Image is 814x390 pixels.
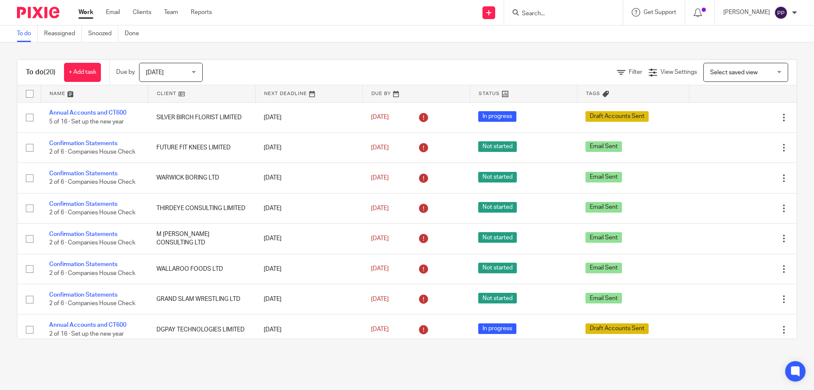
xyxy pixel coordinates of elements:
[371,175,389,181] span: [DATE]
[148,254,255,284] td: WALLAROO FOODS LTD
[106,8,120,17] a: Email
[255,254,362,284] td: [DATE]
[49,270,135,276] span: 2 of 6 · Companies House Check
[148,193,255,223] td: THIRDEYE CONSULTING LIMITED
[255,314,362,345] td: [DATE]
[78,8,93,17] a: Work
[585,263,622,273] span: Email Sent
[478,293,517,303] span: Not started
[371,145,389,151] span: [DATE]
[148,314,255,345] td: DGPAY TECHNOLOGIES LIMITED
[49,300,135,306] span: 2 of 6 · Companies House Check
[148,163,255,193] td: WARWICK BORING LTD
[44,69,56,76] span: (20)
[586,91,600,96] span: Tags
[774,6,788,20] img: svg%3E
[164,8,178,17] a: Team
[371,236,389,241] span: [DATE]
[44,25,82,42] a: Reassigned
[191,8,212,17] a: Reports
[17,7,59,18] img: Pixie
[478,232,517,243] span: Not started
[49,149,135,155] span: 2 of 6 · Companies House Check
[585,111,649,122] span: Draft Accounts Sent
[49,180,135,185] span: 2 of 6 · Companies House Check
[49,240,135,246] span: 2 of 6 · Companies House Check
[49,171,117,177] a: Confirmation Statements
[255,102,362,132] td: [DATE]
[371,266,389,272] span: [DATE]
[116,68,135,76] p: Due by
[49,110,126,116] a: Annual Accounts and CT600
[585,172,622,182] span: Email Sent
[49,210,135,216] span: 2 of 6 · Companies House Check
[585,141,622,152] span: Email Sent
[148,284,255,314] td: GRAND SLAM WRESTLING LTD
[148,102,255,132] td: SILVER BIRCH FLORIST LIMITED
[255,284,362,314] td: [DATE]
[148,224,255,254] td: M [PERSON_NAME] CONSULTING LTD
[661,69,697,75] span: View Settings
[64,63,101,82] a: + Add task
[49,119,124,125] span: 5 of 16 · Set up the new year
[49,201,117,207] a: Confirmation Statements
[521,10,597,18] input: Search
[710,70,758,76] span: Select saved view
[255,163,362,193] td: [DATE]
[255,132,362,163] td: [DATE]
[148,132,255,163] td: FUTURE FIT KNEES LIMITED
[644,9,676,15] span: Get Support
[49,140,117,146] a: Confirmation Statements
[478,172,517,182] span: Not started
[49,292,117,298] a: Confirmation Statements
[17,25,38,42] a: To do
[49,261,117,267] a: Confirmation Statements
[371,326,389,332] span: [DATE]
[478,141,517,152] span: Not started
[629,69,642,75] span: Filter
[49,331,124,337] span: 2 of 16 · Set up the new year
[585,293,622,303] span: Email Sent
[133,8,151,17] a: Clients
[255,193,362,223] td: [DATE]
[49,231,117,237] a: Confirmation Statements
[49,322,126,328] a: Annual Accounts and CT600
[88,25,118,42] a: Snoozed
[146,70,164,76] span: [DATE]
[125,25,145,42] a: Done
[585,232,622,243] span: Email Sent
[585,202,622,213] span: Email Sent
[585,323,649,334] span: Draft Accounts Sent
[723,8,770,17] p: [PERSON_NAME]
[371,296,389,302] span: [DATE]
[478,263,517,273] span: Not started
[478,323,516,334] span: In progress
[255,224,362,254] td: [DATE]
[26,68,56,77] h1: To do
[478,111,516,122] span: In progress
[371,115,389,121] span: [DATE]
[478,202,517,213] span: Not started
[371,205,389,211] span: [DATE]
